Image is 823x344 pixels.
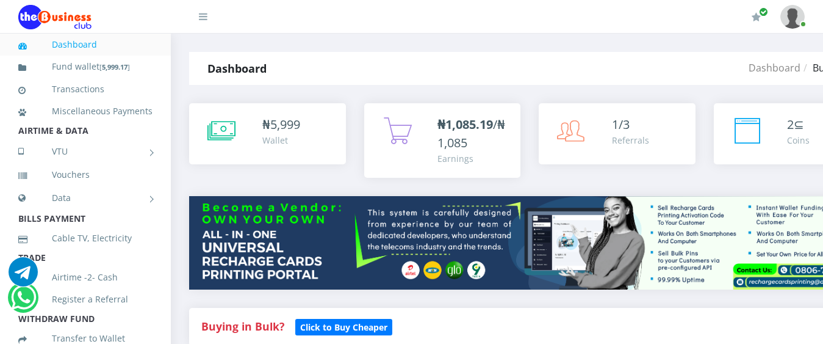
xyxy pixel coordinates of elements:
a: Data [18,183,153,213]
a: Cable TV, Electricity [18,224,153,252]
b: ₦1,085.19 [437,116,493,133]
div: ₦ [262,115,300,134]
a: VTU [18,136,153,167]
a: Click to Buy Cheaper [295,319,392,334]
span: Renew/Upgrade Subscription [759,7,768,16]
a: Miscellaneous Payments [18,97,153,125]
strong: Buying in Bulk? [201,319,284,334]
a: Dashboard [749,61,800,75]
a: Transactions [18,75,153,103]
b: Click to Buy Cheaper [300,321,387,333]
img: User [780,5,805,29]
strong: Dashboard [207,61,267,76]
i: Renew/Upgrade Subscription [752,12,761,22]
a: Fund wallet[5,999.17] [18,53,153,81]
a: Airtime -2- Cash [18,263,153,291]
span: /₦1,085 [437,116,505,151]
small: [ ] [99,62,130,71]
a: Dashboard [18,31,153,59]
a: ₦5,999 Wallet [189,103,346,164]
div: Earnings [437,152,509,165]
a: ₦1,085.19/₦1,085 Earnings [364,103,521,178]
span: 1/3 [612,116,630,133]
img: Logo [18,5,92,29]
div: Referrals [612,134,649,147]
b: 5,999.17 [102,62,128,71]
div: ⊆ [787,115,810,134]
a: 1/3 Referrals [539,103,695,164]
div: Coins [787,134,810,147]
div: Wallet [262,134,300,147]
span: 5,999 [270,116,300,133]
a: Chat for support [11,292,36,312]
a: Vouchers [18,161,153,189]
a: Register a Referral [18,285,153,313]
span: 2 [787,116,794,133]
a: Chat for support [9,266,38,287]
